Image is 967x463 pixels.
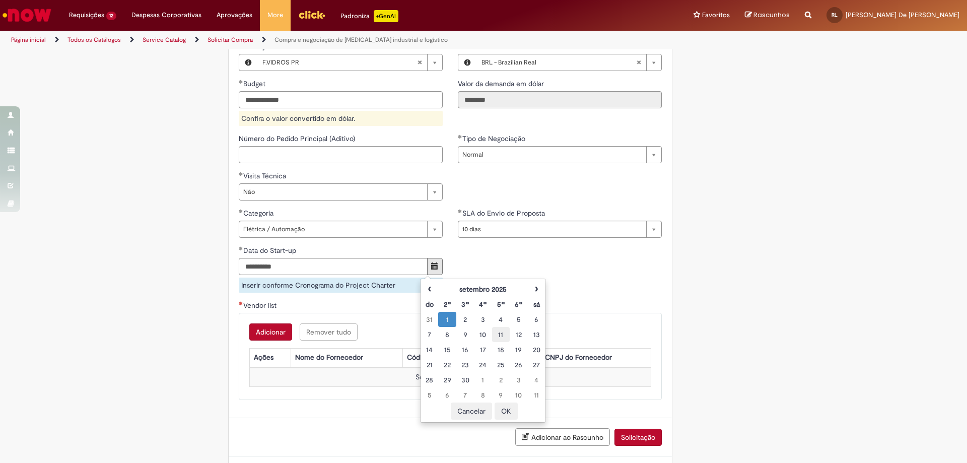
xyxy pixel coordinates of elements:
div: 11 September 2025 Thursday [495,329,507,340]
div: 26 September 2025 Friday [512,360,525,370]
div: 08 September 2025 Monday [441,329,453,340]
div: 06 September 2025 Saturday [530,314,543,324]
div: 23 September 2025 Tuesday [459,360,471,370]
button: Cervejaria, Visualizar este registro F.VIDROS PR [239,54,257,71]
th: Código SAP do Fornecedor [402,349,540,367]
span: Rascunhos [753,10,790,20]
div: 02 September 2025 Tuesday [459,314,471,324]
div: Escolher data [420,279,546,423]
span: Obrigatório Preenchido [458,209,462,213]
button: OK [495,403,518,420]
th: Quarta-feira [474,297,492,312]
th: Próximo mês [528,282,545,297]
th: Ações [249,349,291,367]
div: 07 October 2025 Tuesday [459,390,471,400]
div: 31 August 2025 Sunday [423,314,436,324]
th: Sábado [528,297,545,312]
div: 18 September 2025 Thursday [495,345,507,355]
button: Moeda, Visualizar este registro BRL - Brazilian Real [458,54,476,71]
div: 01 September 2025 Monday foi selecionado [441,314,453,324]
div: 29 September 2025 Monday [441,375,453,385]
span: Budget [243,79,267,88]
span: Tipo de Negociação [462,134,527,143]
span: Obrigatório Preenchido [239,80,243,84]
a: BRL - Brazilian RealLimpar campo Moeda [476,54,661,71]
input: Número do Pedido Principal (Aditivo) [239,146,443,163]
abbr: Limpar campo Moeda [631,54,646,71]
div: 04 October 2025 Saturday [530,375,543,385]
button: Solicitação [614,429,662,446]
div: 02 October 2025 Thursday [495,375,507,385]
button: Add a row for Vendor list [249,323,292,341]
span: Não [243,184,422,200]
a: Solicitar Compra [208,36,253,44]
span: BRL - Brazilian Real [481,54,636,71]
div: 05 September 2025 Friday [512,314,525,324]
a: Página inicial [11,36,46,44]
button: Adicionar ao Rascunho [515,428,610,446]
div: 10 September 2025 Wednesday [476,329,489,340]
abbr: Limpar campo Cervejaria [412,54,427,71]
div: 30 September 2025 Tuesday [459,375,471,385]
div: 01 October 2025 Wednesday [476,375,489,385]
div: 09 October 2025 Thursday [495,390,507,400]
div: Padroniza [340,10,398,22]
span: [PERSON_NAME] De [PERSON_NAME] [846,11,959,19]
div: 13 September 2025 Saturday [530,329,543,340]
span: 12 [106,12,116,20]
th: Mês anterior [421,282,438,297]
span: Data do Start-up [243,246,298,255]
span: Despesas Corporativas [131,10,201,20]
div: 15 September 2025 Monday [441,345,453,355]
div: 10 October 2025 Friday [512,390,525,400]
span: Necessários [239,301,243,305]
div: 25 September 2025 Thursday [495,360,507,370]
div: 28 September 2025 Sunday [423,375,436,385]
a: Service Catalog [143,36,186,44]
div: 03 September 2025 Wednesday [476,314,489,324]
div: 12 September 2025 Friday [512,329,525,340]
td: Sem dados para exibir [249,368,651,387]
span: RL [832,12,838,18]
div: 07 September 2025 Sunday [423,329,436,340]
div: 20 September 2025 Saturday [530,345,543,355]
span: Categoria [243,209,275,218]
input: Budget [239,91,443,108]
span: Favoritos [702,10,730,20]
div: Inserir conforme Cronograma do Project Charter [239,278,443,293]
img: click_logo_yellow_360x200.png [298,7,325,22]
span: Requisições [69,10,104,20]
a: Compra e negociação de [MEDICAL_DATA] industrial e logístico [274,36,448,44]
div: 04 September 2025 Thursday [495,314,507,324]
p: +GenAi [374,10,398,22]
div: 08 October 2025 Wednesday [476,390,489,400]
img: ServiceNow [1,5,53,25]
div: 09 September 2025 Tuesday [459,329,471,340]
th: Terça-feira [456,297,474,312]
a: Rascunhos [745,11,790,20]
th: CNPJ do Fornecedor [541,349,651,367]
span: SLA do Envio de Proposta [462,209,547,218]
input: Data do Start-up 01 September 2025 Monday [239,258,428,275]
span: Obrigatório Preenchido [239,172,243,176]
div: 27 September 2025 Saturday [530,360,543,370]
ul: Trilhas de página [8,31,637,49]
label: Somente leitura - Valor da demanda em dólar [458,79,546,89]
div: 22 September 2025 Monday [441,360,453,370]
span: Aprovações [217,10,252,20]
div: 03 October 2025 Friday [512,375,525,385]
div: 11 October 2025 Saturday [530,390,543,400]
div: Confira o valor convertido em dólar. [239,111,443,126]
span: Número do Pedido Principal (Aditivo) [239,134,357,143]
span: Visita Técnica [243,171,288,180]
div: 16 September 2025 Tuesday [459,345,471,355]
th: Nome do Fornecedor [291,349,402,367]
span: Vendor list [243,301,279,310]
span: Obrigatório Preenchido [458,135,462,139]
a: Todos os Catálogos [67,36,121,44]
span: Elétrica / Automação [243,221,422,237]
th: Segunda-feira [438,297,456,312]
span: 10 dias [462,221,641,237]
div: 06 October 2025 Monday [441,390,453,400]
input: Valor da demanda em dólar [458,91,662,108]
